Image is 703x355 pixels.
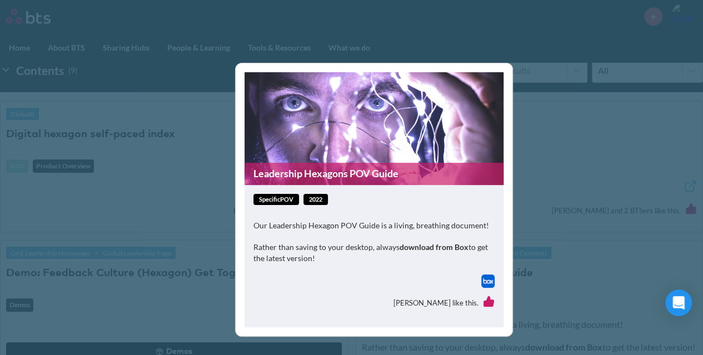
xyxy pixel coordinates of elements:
[481,274,495,288] img: Box logo
[400,242,468,252] strong: download from Box
[665,289,692,316] div: Open Intercom Messenger
[245,163,503,184] a: Leadership Hexagons POV Guide
[481,274,495,288] a: Download file from Box
[253,288,495,319] div: [PERSON_NAME] like this.
[253,242,495,263] p: Rather than saving to your desktop, always to get the latest version!
[253,194,299,206] span: specificPOV
[303,194,328,206] span: 2022
[253,220,495,231] p: Our Leadership Hexagon POV Guide is a living, breathing document!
